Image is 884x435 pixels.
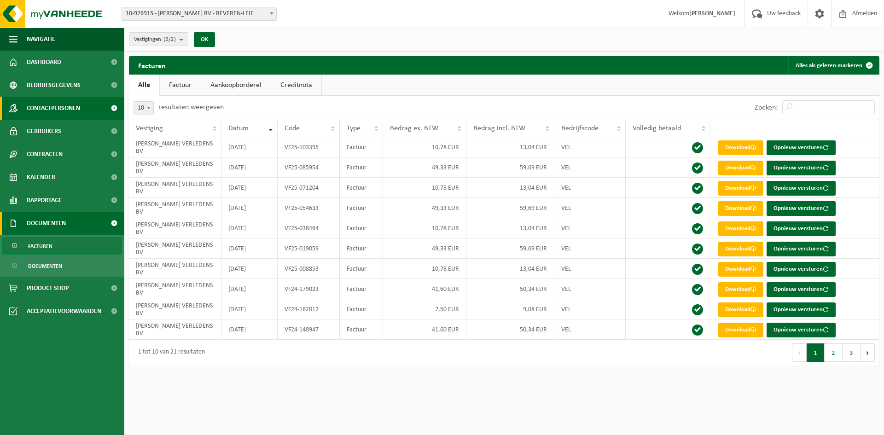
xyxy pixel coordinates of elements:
[767,161,836,175] button: Opnieuw versturen
[340,279,383,299] td: Factuur
[28,238,52,255] span: Facturen
[466,319,554,340] td: 50,34 EUR
[718,242,763,256] a: Download
[807,343,825,362] button: 1
[340,218,383,238] td: Factuur
[129,157,221,178] td: [PERSON_NAME] VERLEDENS BV
[767,323,836,337] button: Opnieuw versturen
[755,104,778,111] label: Zoeken:
[129,32,188,46] button: Vestigingen(2/2)
[221,238,278,259] td: [DATE]
[718,201,763,216] a: Download
[767,181,836,196] button: Opnieuw versturen
[129,56,175,74] h2: Facturen
[221,137,278,157] td: [DATE]
[129,218,221,238] td: [PERSON_NAME] VERLEDENS BV
[129,259,221,279] td: [PERSON_NAME] VERLEDENS BV
[271,75,321,96] a: Creditnota
[28,257,62,275] span: Documenten
[340,299,383,319] td: Factuur
[383,279,466,299] td: 41,60 EUR
[278,137,340,157] td: VF25-103395
[473,125,525,132] span: Bedrag incl. BTW
[554,198,625,218] td: VEL
[129,238,221,259] td: [PERSON_NAME] VERLEDENS BV
[554,137,625,157] td: VEL
[383,238,466,259] td: 49,33 EUR
[278,238,340,259] td: VF25-019059
[767,140,836,155] button: Opnieuw versturen
[347,125,361,132] span: Type
[718,221,763,236] a: Download
[554,259,625,279] td: VEL
[129,279,221,299] td: [PERSON_NAME] VERLEDENS BV
[383,157,466,178] td: 49,33 EUR
[383,218,466,238] td: 10,78 EUR
[27,300,101,323] span: Acceptatievoorwaarden
[134,102,153,115] span: 10
[718,262,763,277] a: Download
[466,198,554,218] td: 59,69 EUR
[718,181,763,196] a: Download
[27,74,81,97] span: Bedrijfsgegevens
[221,299,278,319] td: [DATE]
[201,75,271,96] a: Aankoopborderel
[383,299,466,319] td: 7,50 EUR
[340,238,383,259] td: Factuur
[861,343,875,362] button: Next
[383,137,466,157] td: 10,78 EUR
[2,237,122,255] a: Facturen
[129,319,221,340] td: [PERSON_NAME] VERLEDENS BV
[278,299,340,319] td: VF24-162012
[767,201,836,216] button: Opnieuw versturen
[554,178,625,198] td: VEL
[633,125,681,132] span: Volledig betaald
[767,262,836,277] button: Opnieuw versturen
[134,33,176,46] span: Vestigingen
[160,75,201,96] a: Factuur
[561,125,599,132] span: Bedrijfscode
[163,36,176,42] count: (2/2)
[718,302,763,317] a: Download
[221,259,278,279] td: [DATE]
[466,279,554,299] td: 50,34 EUR
[718,161,763,175] a: Download
[340,198,383,218] td: Factuur
[554,279,625,299] td: VEL
[825,343,843,362] button: 2
[278,218,340,238] td: VF25-038464
[767,221,836,236] button: Opnieuw versturen
[767,302,836,317] button: Opnieuw versturen
[221,198,278,218] td: [DATE]
[718,282,763,297] a: Download
[27,28,55,51] span: Navigatie
[390,125,438,132] span: Bedrag ex. BTW
[27,97,80,120] span: Contactpersonen
[466,157,554,178] td: 59,69 EUR
[466,137,554,157] td: 13,04 EUR
[466,299,554,319] td: 9,08 EUR
[129,178,221,198] td: [PERSON_NAME] VERLEDENS BV
[285,125,300,132] span: Code
[27,166,55,189] span: Kalender
[221,279,278,299] td: [DATE]
[466,178,554,198] td: 13,04 EUR
[788,56,878,75] button: Alles als gelezen markeren
[221,178,278,198] td: [DATE]
[134,344,205,361] div: 1 tot 10 van 21 resultaten
[194,32,215,47] button: OK
[554,218,625,238] td: VEL
[554,299,625,319] td: VEL
[689,10,735,17] strong: [PERSON_NAME]
[27,120,61,143] span: Gebruikers
[136,125,163,132] span: Vestiging
[383,319,466,340] td: 41,60 EUR
[27,277,69,300] span: Product Shop
[228,125,249,132] span: Datum
[27,143,63,166] span: Contracten
[554,157,625,178] td: VEL
[340,137,383,157] td: Factuur
[554,319,625,340] td: VEL
[554,238,625,259] td: VEL
[340,259,383,279] td: Factuur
